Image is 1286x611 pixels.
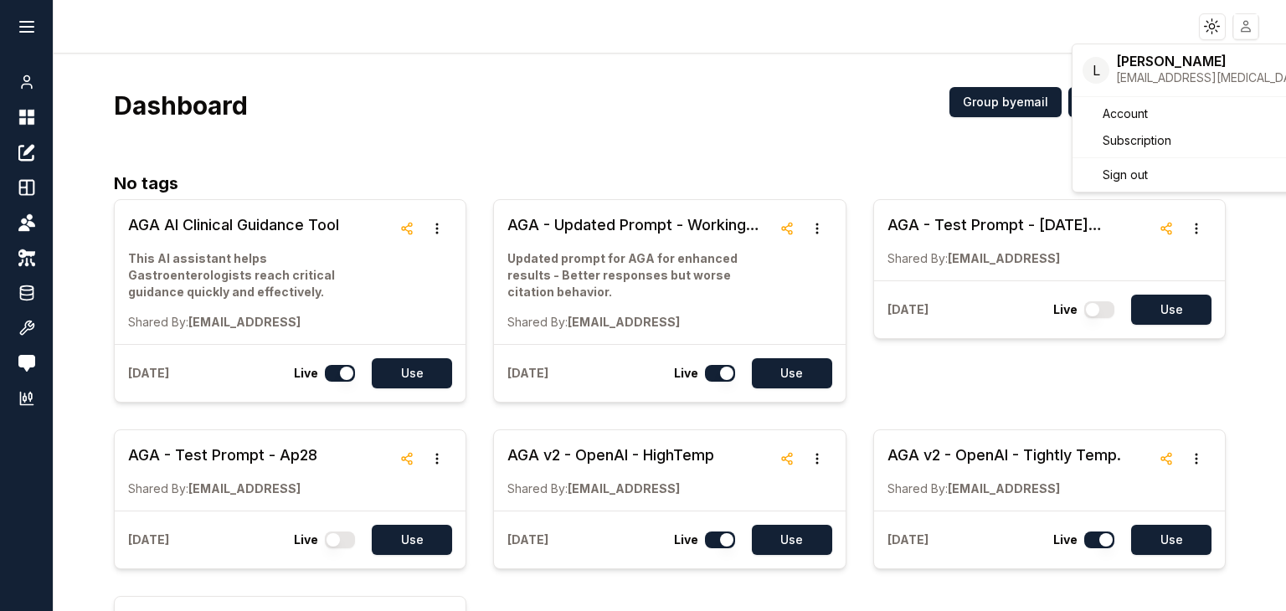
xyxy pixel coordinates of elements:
[1103,167,1148,183] span: Sign out
[1103,105,1148,122] span: Account
[1103,132,1171,149] span: Subscription
[1083,57,1109,84] span: L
